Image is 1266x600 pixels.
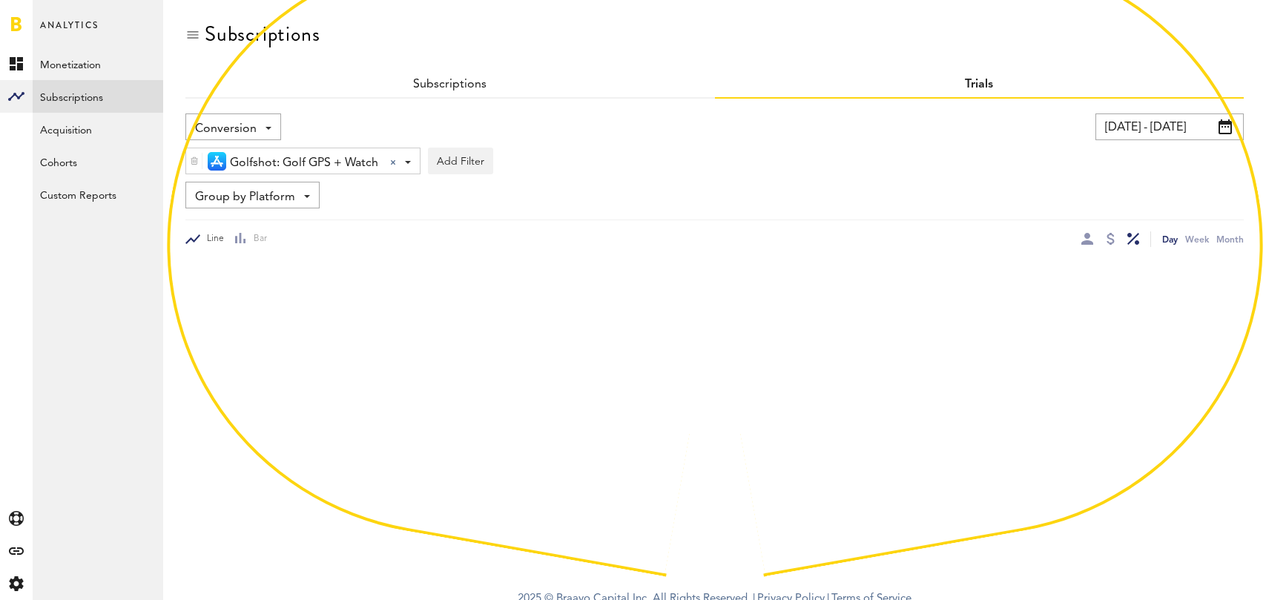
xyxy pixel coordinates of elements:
[195,185,295,210] span: Group by Platform
[208,152,226,171] img: 21.png
[247,233,267,245] span: Bar
[33,113,163,145] a: Acquisition
[390,159,396,165] div: Clear
[965,79,993,90] a: Trials
[190,156,199,166] img: trash_awesome_blue.svg
[1162,231,1178,247] div: Day
[200,233,224,245] span: Line
[33,178,163,211] a: Custom Reports
[230,151,378,176] span: Golfshot: Golf GPS + Watch
[186,148,202,174] div: Delete
[1216,231,1244,247] div: Month
[195,116,257,142] span: Conversion
[40,16,99,47] span: Analytics
[413,79,487,90] a: Subscriptions
[33,145,163,178] a: Cohorts
[205,22,320,46] div: Subscriptions
[33,80,163,113] a: Subscriptions
[1185,231,1209,247] div: Week
[428,148,493,174] button: Add Filter
[33,47,163,80] a: Monetization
